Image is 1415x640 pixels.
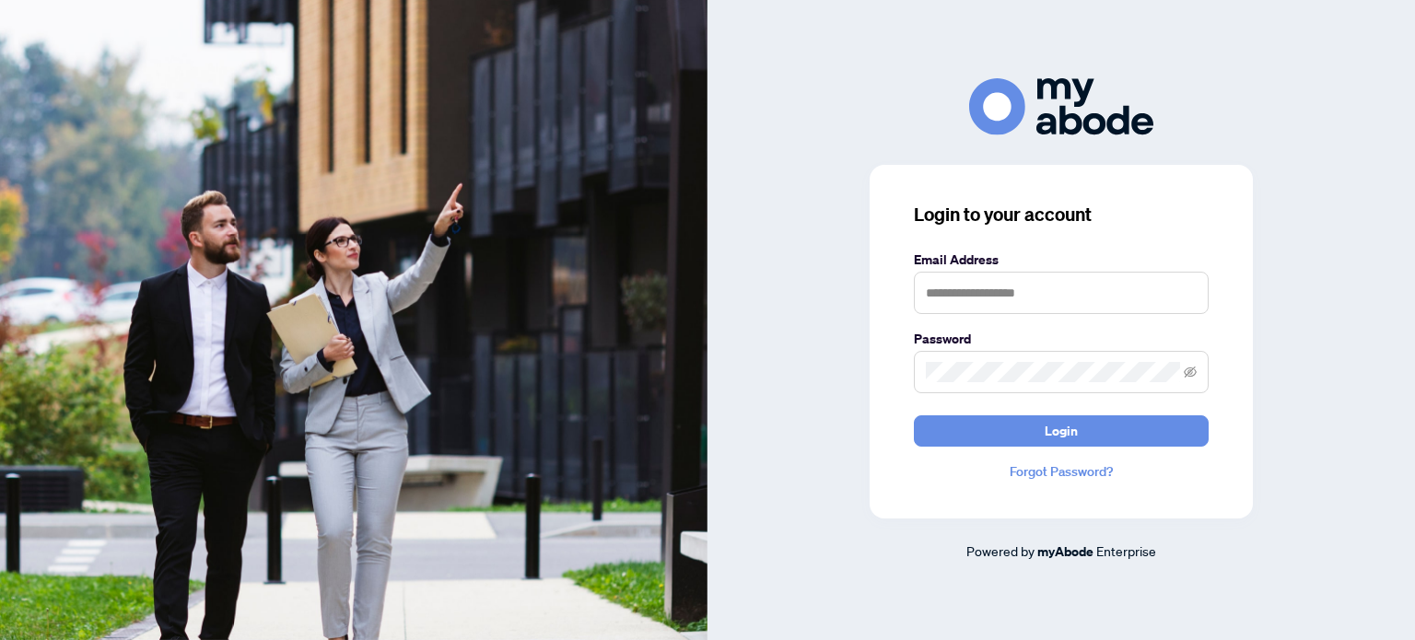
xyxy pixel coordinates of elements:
[914,250,1209,270] label: Email Address
[914,461,1209,482] a: Forgot Password?
[1096,542,1156,559] span: Enterprise
[1037,541,1093,562] a: myAbode
[914,202,1209,227] h3: Login to your account
[1184,366,1197,378] span: eye-invisible
[914,415,1209,447] button: Login
[966,542,1035,559] span: Powered by
[1045,416,1078,446] span: Login
[969,78,1153,134] img: ma-logo
[914,329,1209,349] label: Password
